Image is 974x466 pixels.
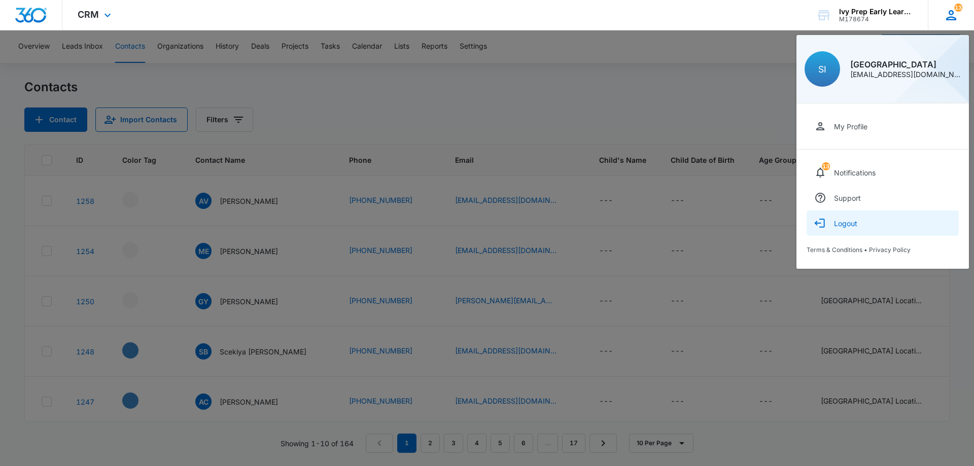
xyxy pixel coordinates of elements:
[834,122,867,131] div: My Profile
[807,246,862,254] a: Terms & Conditions
[818,64,826,75] span: SI
[850,60,961,68] div: [GEOGRAPHIC_DATA]
[807,210,959,236] button: Logout
[822,162,830,170] span: 13
[839,8,913,16] div: account name
[807,185,959,210] a: Support
[839,16,913,23] div: account id
[807,246,959,254] div: •
[834,194,861,202] div: Support
[834,219,857,228] div: Logout
[834,168,876,177] div: Notifications
[807,160,959,185] a: notifications countNotifications
[850,71,961,78] div: [EMAIL_ADDRESS][DOMAIN_NAME]
[78,9,99,20] span: CRM
[954,4,962,12] div: notifications count
[869,246,911,254] a: Privacy Policy
[954,4,962,12] span: 13
[807,114,959,139] a: My Profile
[822,162,830,170] div: notifications count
